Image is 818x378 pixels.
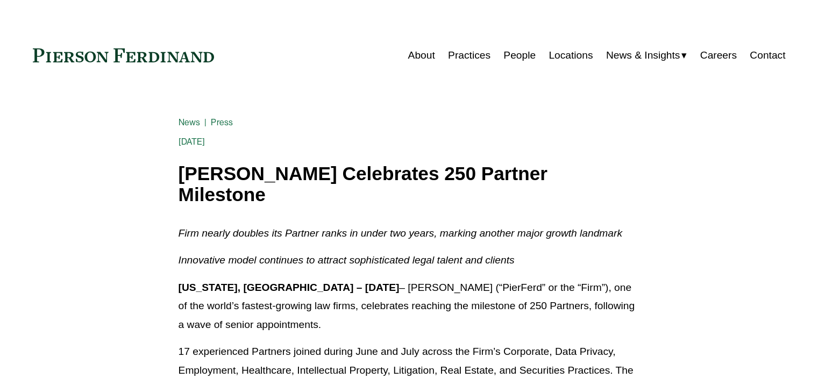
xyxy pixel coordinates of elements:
a: Careers [700,45,737,66]
em: Firm nearly doubles its Partner ranks in under two years, marking another major growth landmark [179,227,622,239]
a: Practices [448,45,490,66]
a: About [408,45,435,66]
h1: [PERSON_NAME] Celebrates 250 Partner Milestone [179,163,640,205]
a: Contact [750,45,785,66]
strong: [US_STATE], [GEOGRAPHIC_DATA] – [DATE] [179,282,400,293]
a: News [179,117,201,127]
a: People [503,45,536,66]
p: – [PERSON_NAME] (“PierFerd” or the “Firm”), one of the world’s fastest-growing law firms, celebra... [179,279,640,334]
span: [DATE] [179,137,205,147]
a: Press [211,117,233,127]
span: News & Insights [606,46,680,65]
a: folder dropdown [606,45,687,66]
a: Locations [549,45,593,66]
em: Innovative model continues to attract sophisticated legal talent and clients [179,254,515,266]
